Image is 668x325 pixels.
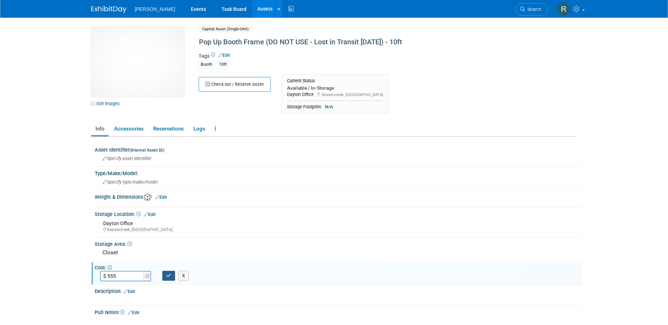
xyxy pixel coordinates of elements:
a: Logs [189,123,209,135]
div: Closet [100,247,577,258]
div: Current Status [287,78,383,84]
img: Asset Weight and Dimensions [144,193,152,201]
div: Tags [199,52,519,73]
div: Storage Location: [95,209,582,218]
span: [PERSON_NAME] [135,6,175,12]
a: Search [516,3,548,15]
a: Reservations [149,123,188,135]
div: Weight & Dimensions [95,192,582,201]
button: X [178,271,189,281]
span: Dayton Office [103,221,133,226]
a: Edit [128,310,139,315]
a: Edit [144,212,156,217]
a: Edit [124,289,135,294]
div: Booth [199,61,214,68]
div: Available / In-Storage [287,85,383,91]
a: Edit [155,195,167,200]
button: Check out / Reserve Asset [199,77,271,92]
div: Cost: [95,262,582,271]
span: Dayton Office [287,92,314,97]
span: Beavercreek, [GEOGRAPHIC_DATA] [322,92,383,97]
small: (Internal Asset Id) [130,148,164,153]
a: Info [91,123,108,135]
span: Search [525,7,541,12]
div: Pop Up Booth Frame (DO NOT USE - Lost in Transit [DATE]) - 10ft [196,36,519,49]
div: Storage Footprint: [287,104,383,110]
div: Asset Identifier : [95,145,582,153]
a: Edit Images [91,99,123,108]
img: View Images [91,26,184,97]
img: Rebecca Deis [557,2,570,16]
a: Accessories [110,123,148,135]
span: Specify asset identifier [102,156,151,161]
img: ExhibitDay [91,6,126,13]
div: Pull Notes: [95,307,582,316]
div: Beavercreek, [GEOGRAPHIC_DATA] [103,227,577,233]
div: 10ft [217,61,229,68]
span: N/A [323,104,335,110]
span: Specify type/make/model [102,179,158,185]
div: Description: [95,286,582,295]
span: Storage Area: [95,241,132,247]
div: Type/Make/Model: [95,168,582,177]
a: Edit [218,53,230,58]
span: Capital Asset (Single-Unit) [199,25,252,33]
